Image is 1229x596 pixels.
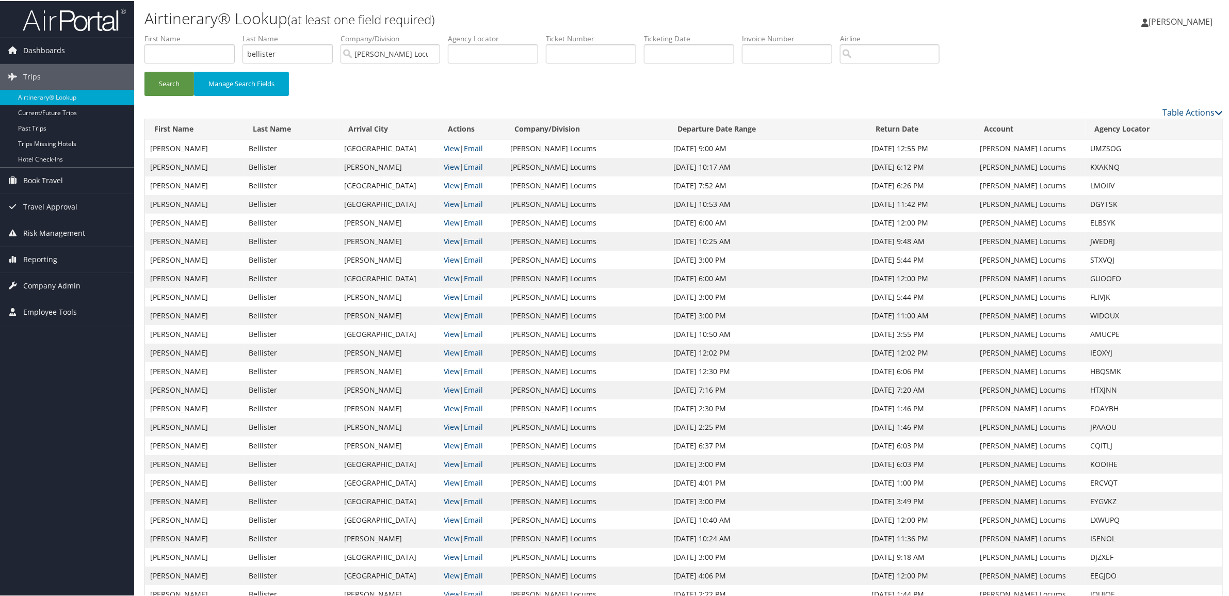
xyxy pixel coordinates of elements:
[546,33,644,43] label: Ticket Number
[742,33,840,43] label: Invoice Number
[975,398,1086,417] td: [PERSON_NAME] Locums
[668,398,866,417] td: [DATE] 2:30 PM
[1086,454,1222,473] td: KOOIHE
[244,231,339,250] td: Bellister
[866,324,975,343] td: [DATE] 3:55 PM
[145,510,244,528] td: [PERSON_NAME]
[464,328,483,338] a: Email
[439,175,505,194] td: |
[506,473,669,491] td: [PERSON_NAME] Locums
[23,7,126,31] img: airportal-logo.png
[1086,361,1222,380] td: HBQSMK
[444,272,460,282] a: View
[444,291,460,301] a: View
[464,440,483,449] a: Email
[668,436,866,454] td: [DATE] 6:37 PM
[1086,436,1222,454] td: CQITLJ
[975,305,1086,324] td: [PERSON_NAME] Locums
[668,454,866,473] td: [DATE] 3:00 PM
[444,254,460,264] a: View
[668,343,866,361] td: [DATE] 12:02 PM
[144,71,194,95] button: Search
[244,566,339,584] td: Bellister
[668,287,866,305] td: [DATE] 3:00 PM
[145,491,244,510] td: [PERSON_NAME]
[244,417,339,436] td: Bellister
[444,514,460,524] a: View
[464,235,483,245] a: Email
[444,421,460,431] a: View
[244,454,339,473] td: Bellister
[145,268,244,287] td: [PERSON_NAME]
[287,10,435,27] small: (at least one field required)
[464,347,483,357] a: Email
[975,343,1086,361] td: [PERSON_NAME] Locums
[866,231,975,250] td: [DATE] 9:48 AM
[866,175,975,194] td: [DATE] 6:26 PM
[439,157,505,175] td: |
[244,213,339,231] td: Bellister
[866,343,975,361] td: [DATE] 12:02 PM
[506,157,669,175] td: [PERSON_NAME] Locums
[866,138,975,157] td: [DATE] 12:55 PM
[339,118,439,138] th: Arrival City: activate to sort column ascending
[23,167,63,192] span: Book Travel
[339,268,439,287] td: [GEOGRAPHIC_DATA]
[1086,491,1222,510] td: EYGVKZ
[464,217,483,227] a: Email
[339,213,439,231] td: [PERSON_NAME]
[1086,287,1222,305] td: FLIVJK
[439,454,505,473] td: |
[444,198,460,208] a: View
[444,402,460,412] a: View
[444,458,460,468] a: View
[866,268,975,287] td: [DATE] 12:00 PM
[506,510,669,528] td: [PERSON_NAME] Locums
[866,528,975,547] td: [DATE] 11:36 PM
[866,491,975,510] td: [DATE] 3:49 PM
[1162,106,1223,117] a: Table Actions
[975,287,1086,305] td: [PERSON_NAME] Locums
[506,250,669,268] td: [PERSON_NAME] Locums
[644,33,742,43] label: Ticketing Date
[506,454,669,473] td: [PERSON_NAME] Locums
[244,157,339,175] td: Bellister
[506,547,669,566] td: [PERSON_NAME] Locums
[506,417,669,436] td: [PERSON_NAME] Locums
[1086,547,1222,566] td: DJZXEF
[244,436,339,454] td: Bellister
[439,287,505,305] td: |
[145,287,244,305] td: [PERSON_NAME]
[975,361,1086,380] td: [PERSON_NAME] Locums
[339,454,439,473] td: [GEOGRAPHIC_DATA]
[975,417,1086,436] td: [PERSON_NAME] Locums
[464,384,483,394] a: Email
[464,254,483,264] a: Email
[668,157,866,175] td: [DATE] 10:17 AM
[444,310,460,319] a: View
[244,324,339,343] td: Bellister
[464,458,483,468] a: Email
[464,402,483,412] a: Email
[145,547,244,566] td: [PERSON_NAME]
[439,566,505,584] td: |
[866,118,975,138] th: Return Date: activate to sort column ascending
[840,33,947,43] label: Airline
[194,71,289,95] button: Manage Search Fields
[145,454,244,473] td: [PERSON_NAME]
[1086,528,1222,547] td: ISENOL
[866,213,975,231] td: [DATE] 12:00 PM
[444,347,460,357] a: View
[444,328,460,338] a: View
[506,324,669,343] td: [PERSON_NAME] Locums
[464,495,483,505] a: Email
[506,398,669,417] td: [PERSON_NAME] Locums
[244,194,339,213] td: Bellister
[145,231,244,250] td: [PERSON_NAME]
[23,272,80,298] span: Company Admin
[339,436,439,454] td: [PERSON_NAME]
[1086,250,1222,268] td: STXVQJ
[1086,417,1222,436] td: JPAAOU
[506,268,669,287] td: [PERSON_NAME] Locums
[975,454,1086,473] td: [PERSON_NAME] Locums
